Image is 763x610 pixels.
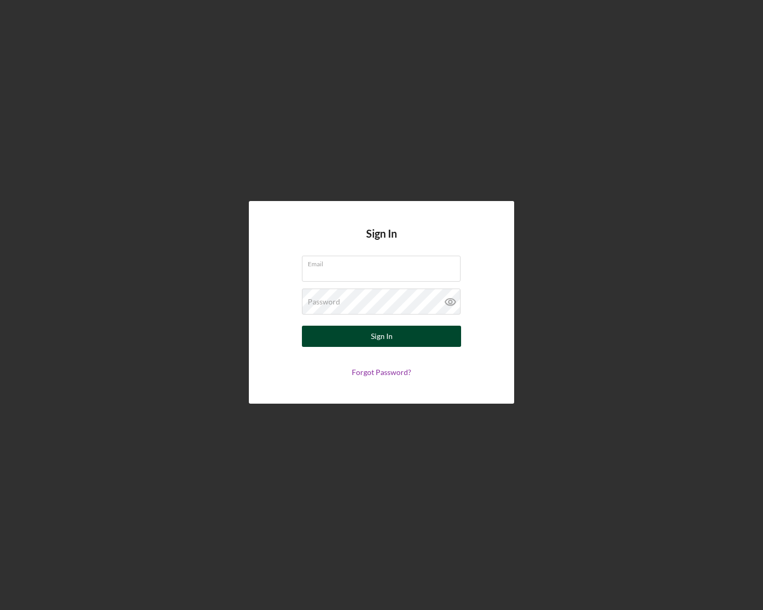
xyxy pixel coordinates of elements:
[308,256,461,268] label: Email
[371,326,393,347] div: Sign In
[308,298,340,306] label: Password
[352,368,411,377] a: Forgot Password?
[366,228,397,256] h4: Sign In
[302,326,461,347] button: Sign In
